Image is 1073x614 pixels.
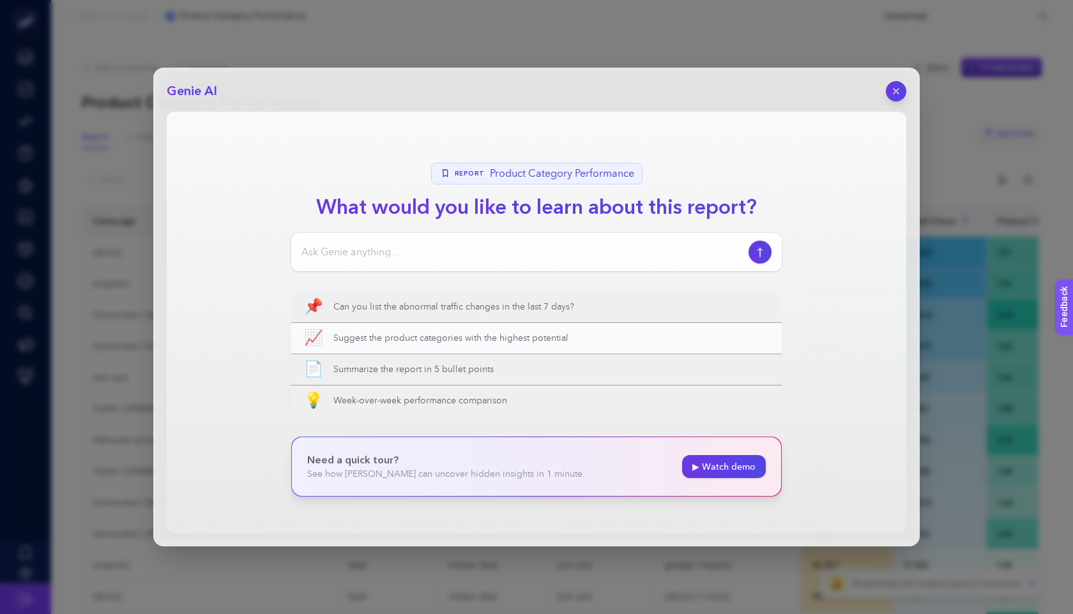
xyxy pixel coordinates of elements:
[291,354,782,385] button: 📄Summarize the report in 5 bullet points
[490,166,634,181] span: Product Category Performance
[291,323,782,354] button: 📈Suggest the product categories with the highest potential
[304,362,323,377] span: 📄
[333,301,769,313] span: Can you list the abnormal traffic changes in the last 7 days?
[304,393,323,408] span: 💡
[8,4,49,14] span: Feedback
[291,386,782,416] button: 💡Week-over-week performance comparison
[306,192,767,223] h1: What would you like to learn about this report?
[304,299,323,315] span: 📌
[682,455,766,478] a: ▶ Watch demo
[455,169,485,179] span: Report
[291,292,782,322] button: 📌Can you list the abnormal traffic changes in the last 7 days?
[301,244,743,260] input: Ask Genie anything...
[307,468,585,481] p: See how [PERSON_NAME] can uncover hidden insights in 1 minute.
[167,82,217,100] h2: Genie AI
[333,332,769,345] span: Suggest the product categories with the highest potential
[333,363,769,376] span: Summarize the report in 5 bullet points
[307,453,585,468] p: Need a quick tour?
[304,331,323,346] span: 📈
[333,394,769,407] span: Week-over-week performance comparison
